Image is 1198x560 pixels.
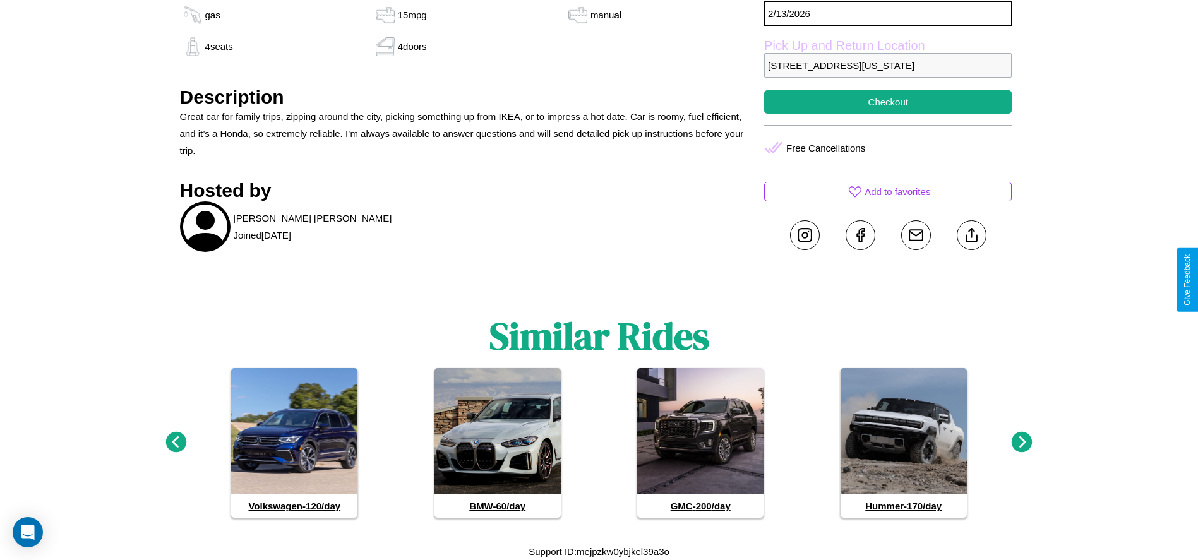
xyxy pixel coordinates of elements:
[764,1,1012,26] p: 2 / 13 / 2026
[373,6,398,25] img: gas
[180,180,758,201] h3: Hosted by
[234,210,392,227] p: [PERSON_NAME] [PERSON_NAME]
[764,182,1012,201] button: Add to favorites
[637,494,764,518] h4: GMC - 200 /day
[590,6,621,23] p: manual
[529,543,669,560] p: Support ID: mejpzkw0ybjkel39a3o
[489,310,709,362] h1: Similar Rides
[180,37,205,56] img: gas
[865,183,930,200] p: Add to favorites
[764,39,1012,53] label: Pick Up and Return Location
[565,6,590,25] img: gas
[205,6,220,23] p: gas
[434,368,561,518] a: BMW-60/day
[373,37,398,56] img: gas
[786,140,865,157] p: Free Cancellations
[637,368,764,518] a: GMC-200/day
[180,108,758,159] p: Great car for family trips, zipping around the city, picking something up from IKEA, or to impres...
[13,517,43,547] div: Open Intercom Messenger
[841,494,967,518] h4: Hummer - 170 /day
[398,38,427,55] p: 4 doors
[1183,254,1192,306] div: Give Feedback
[398,6,427,23] p: 15 mpg
[180,86,758,108] h3: Description
[434,494,561,518] h4: BMW - 60 /day
[764,90,1012,114] button: Checkout
[205,38,233,55] p: 4 seats
[764,53,1012,78] p: [STREET_ADDRESS][US_STATE]
[234,227,291,244] p: Joined [DATE]
[231,494,357,518] h4: Volkswagen - 120 /day
[180,6,205,25] img: gas
[231,368,357,518] a: Volkswagen-120/day
[841,368,967,518] a: Hummer-170/day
